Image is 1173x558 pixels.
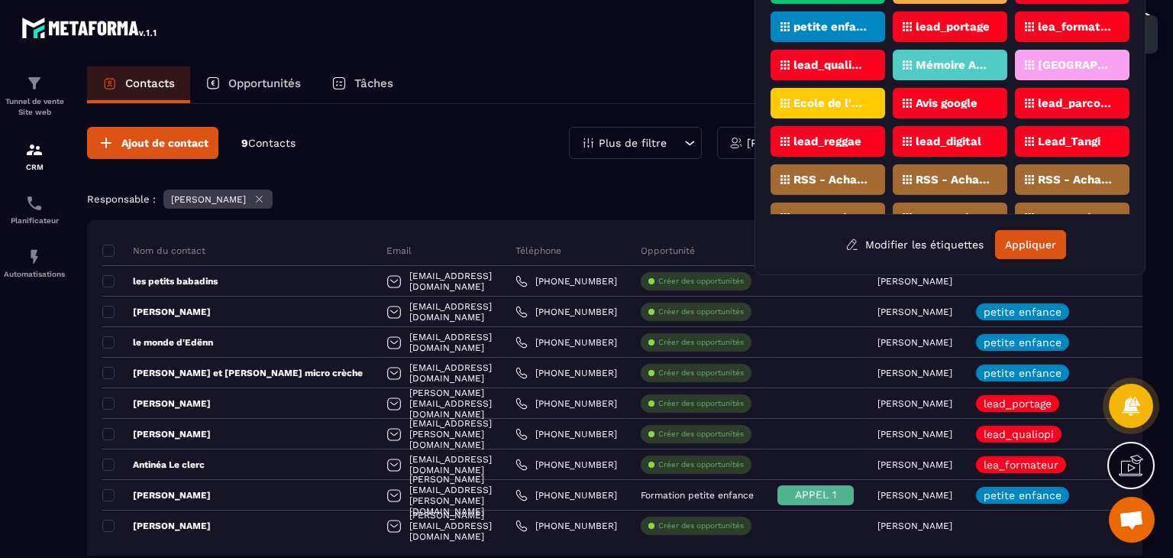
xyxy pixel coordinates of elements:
img: formation [25,74,44,92]
p: lead_qualiopi [984,429,1054,440]
p: RSS - Achat formation Produire un riddim chez soi [1038,174,1112,185]
a: [PHONE_NUMBER] [515,489,617,501]
p: lead_portage [984,398,1052,409]
img: scheduler [25,194,44,212]
p: le monde d'Edënn [102,336,213,349]
p: Plus de filtre [599,138,667,148]
img: formation [25,141,44,159]
a: formationformationCRM [4,129,65,183]
p: Créer des opportunités [658,521,744,531]
p: RSS - Achat formation Enregistrer et mixer des voix [793,212,868,223]
a: automationsautomationsAutomatisations [4,236,65,290]
p: RSS - Achat formation Devenir producteur reggae [793,174,868,185]
p: Ecole de l'Être [793,98,868,109]
p: [PERSON_NAME] [877,398,952,409]
p: Créer des opportunités [658,307,744,317]
p: lead_portage [916,21,990,32]
p: [PERSON_NAME] [877,307,952,317]
a: Opportunités [190,67,316,103]
p: [PERSON_NAME] et [PERSON_NAME] micro crèche [102,367,363,379]
p: Opportunité [641,245,695,257]
p: Contacts [125,76,175,90]
a: [PHONE_NUMBER] [515,336,617,349]
a: [PHONE_NUMBER] [515,397,617,410]
p: [PERSON_NAME] [877,459,952,470]
p: les petits babadins [102,275,218,287]
p: [PERSON_NAME] [877,490,952,501]
p: RSS - Achat formation E-Learnig [1038,212,1112,223]
p: petite enfance [984,368,1062,378]
p: [PERSON_NAME] [877,521,952,531]
p: [PERSON_NAME] [102,428,211,440]
a: Tâches [316,67,409,103]
p: Créer des opportunités [658,429,744,440]
a: [PHONE_NUMBER] [515,520,617,532]
p: Créer des opportunités [658,276,744,287]
p: Email [386,245,412,257]
a: [PHONE_NUMBER] [515,367,617,379]
p: lead_reggae [793,136,861,147]
p: [PERSON_NAME] [877,429,952,440]
p: Mémoire Academy [916,60,990,70]
p: lea_formateur [984,459,1058,470]
a: [PHONE_NUMBER] [515,459,617,471]
p: Téléphone [515,245,561,257]
p: [PERSON_NAME] [877,368,952,378]
p: petite enfance [793,21,868,32]
a: [PHONE_NUMBER] [515,428,617,440]
p: 9 [241,136,296,151]
p: [PERSON_NAME] [102,397,211,410]
p: Avis google [916,98,977,109]
a: Contacts [87,67,190,103]
p: [PERSON_NAME] [877,337,952,348]
span: Ajout de contact [121,135,208,151]
p: Créer des opportunités [658,368,744,378]
p: RSS - Achat formation Produire et mixer en studio [916,174,990,185]
p: Automatisations [4,270,65,278]
p: Créer des opportunités [658,398,744,409]
img: logo [21,14,159,41]
p: Opportunités [228,76,301,90]
p: [GEOGRAPHIC_DATA] [1038,60,1112,70]
span: APPEL 1 [795,488,836,501]
button: Appliquer [995,230,1066,259]
a: formationformationTunnel de vente Site web [4,63,65,129]
span: Contacts [248,137,296,149]
p: [PERSON_NAME] [102,520,211,532]
img: automations [25,248,44,266]
p: Lead_Tangi [1038,136,1100,147]
p: Créer des opportunités [658,459,744,470]
p: Tâches [354,76,393,90]
a: [PHONE_NUMBER] [515,275,617,287]
p: Responsable : [87,193,156,205]
p: Nom du contact [102,245,205,257]
button: Modifier les étiquettes [834,231,995,258]
p: CRM [4,163,65,171]
p: Tunnel de vente Site web [4,96,65,118]
p: [PERSON_NAME] [171,194,246,205]
div: Ouvrir le chat [1109,497,1155,543]
button: Ajout de contact [87,127,218,159]
p: [PERSON_NAME] [877,276,952,287]
p: lead_qualiopi [793,60,868,70]
a: schedulerschedulerPlanificateur [4,183,65,236]
p: Antinéa Le clerc [102,459,205,471]
p: Formation petite enfance [641,490,754,501]
a: [PHONE_NUMBER] [515,306,617,318]
p: petite enfance [984,337,1062,348]
p: Créer des opportunités [658,337,744,348]
p: petite enfance [984,490,1062,501]
p: lead_parcours [1038,98,1112,109]
p: RSS - Achat formation Offre [GEOGRAPHIC_DATA] [916,212,990,223]
p: [PERSON_NAME] [102,306,211,318]
p: Planificateur [4,216,65,225]
p: lead_digital [916,136,981,147]
p: [PERSON_NAME] [102,489,211,501]
p: petite enfance [984,307,1062,317]
p: lea_formateur [1038,21,1112,32]
p: [PERSON_NAME] [747,138,834,148]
